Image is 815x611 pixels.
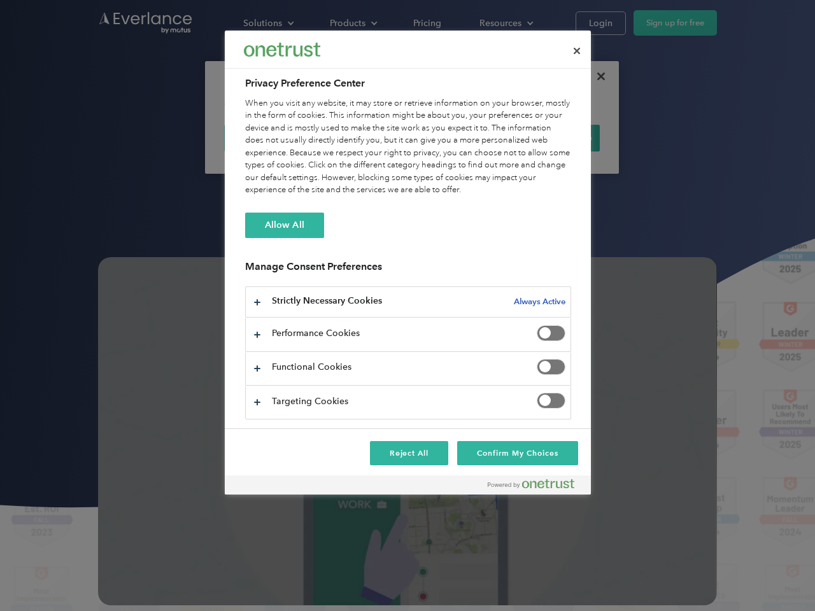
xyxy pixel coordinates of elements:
[225,31,591,495] div: Privacy Preference Center
[370,441,449,465] button: Reject All
[244,37,320,62] div: Everlance
[457,441,578,465] button: Confirm My Choices
[563,37,591,65] button: Close
[244,43,320,56] img: Everlance
[225,31,591,495] div: Preference center
[245,97,571,197] div: When you visit any website, it may store or retrieve information on your browser, mostly in the f...
[94,76,158,102] input: Submit
[245,76,571,91] h2: Privacy Preference Center
[488,479,574,489] img: Powered by OneTrust Opens in a new Tab
[245,260,571,280] h3: Manage Consent Preferences
[488,479,585,495] a: Powered by OneTrust Opens in a new Tab
[245,213,324,238] button: Allow All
